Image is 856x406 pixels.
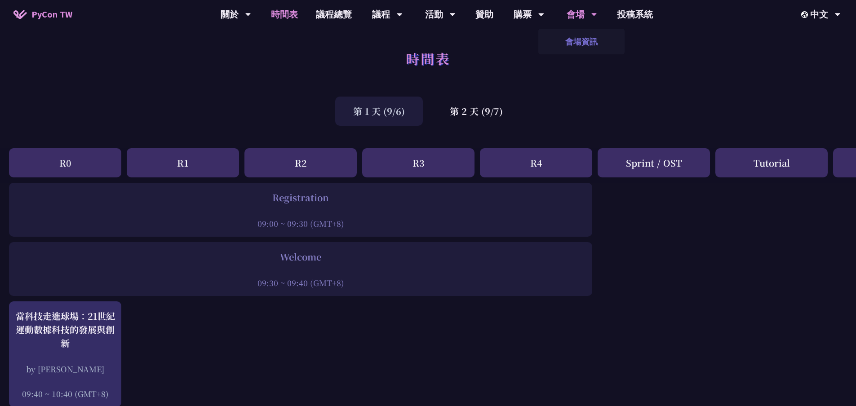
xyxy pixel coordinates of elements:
[538,31,625,52] a: 會場資訊
[13,10,27,19] img: Home icon of PyCon TW 2025
[13,309,117,399] a: 當科技走進球場：21世紀運動數據科技的發展與創新 by [PERSON_NAME] 09:40 ~ 10:40 (GMT+8)
[13,191,588,204] div: Registration
[13,250,588,264] div: Welcome
[480,148,592,177] div: R4
[598,148,710,177] div: Sprint / OST
[127,148,239,177] div: R1
[13,363,117,375] div: by [PERSON_NAME]
[715,148,828,177] div: Tutorial
[13,309,117,350] div: 當科技走進球場：21世紀運動數據科技的發展與創新
[432,97,521,126] div: 第 2 天 (9/7)
[362,148,475,177] div: R3
[244,148,357,177] div: R2
[9,148,121,177] div: R0
[4,3,81,26] a: PyCon TW
[13,218,588,229] div: 09:00 ~ 09:30 (GMT+8)
[31,8,72,21] span: PyCon TW
[335,97,423,126] div: 第 1 天 (9/6)
[13,388,117,399] div: 09:40 ~ 10:40 (GMT+8)
[13,277,588,288] div: 09:30 ~ 09:40 (GMT+8)
[801,11,810,18] img: Locale Icon
[406,45,450,72] h1: 時間表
